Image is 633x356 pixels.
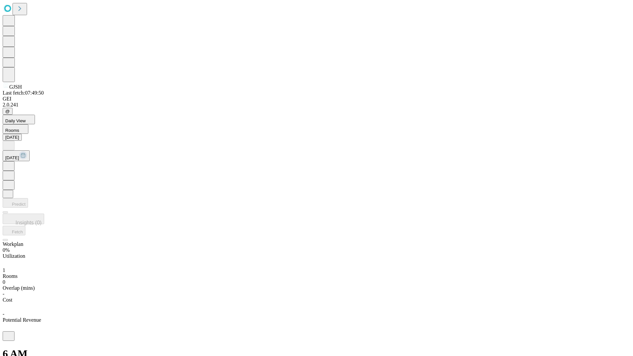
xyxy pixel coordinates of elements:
span: @ [5,109,10,114]
span: 0 [3,279,5,285]
button: Insights (0) [3,214,44,224]
span: Utilization [3,253,25,259]
span: [DATE] [5,155,19,160]
span: - [3,291,4,297]
span: Daily View [5,118,26,123]
button: Rooms [3,124,28,134]
button: @ [3,108,13,115]
button: Predict [3,198,28,208]
button: [DATE] [3,134,22,141]
span: Cost [3,297,12,303]
span: Potential Revenue [3,317,41,323]
button: Fetch [3,226,25,235]
button: [DATE] [3,150,30,161]
span: Overlap (mins) [3,285,35,291]
div: GEI [3,96,630,102]
span: Insights (0) [15,220,42,225]
button: Daily View [3,115,35,124]
span: 1 [3,267,5,273]
span: Rooms [5,128,19,133]
span: Workplan [3,241,23,247]
span: - [3,311,4,317]
span: GJSH [9,84,22,90]
span: Last fetch: 07:49:50 [3,90,44,96]
span: Rooms [3,273,17,279]
div: 2.0.241 [3,102,630,108]
span: 0% [3,247,10,253]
